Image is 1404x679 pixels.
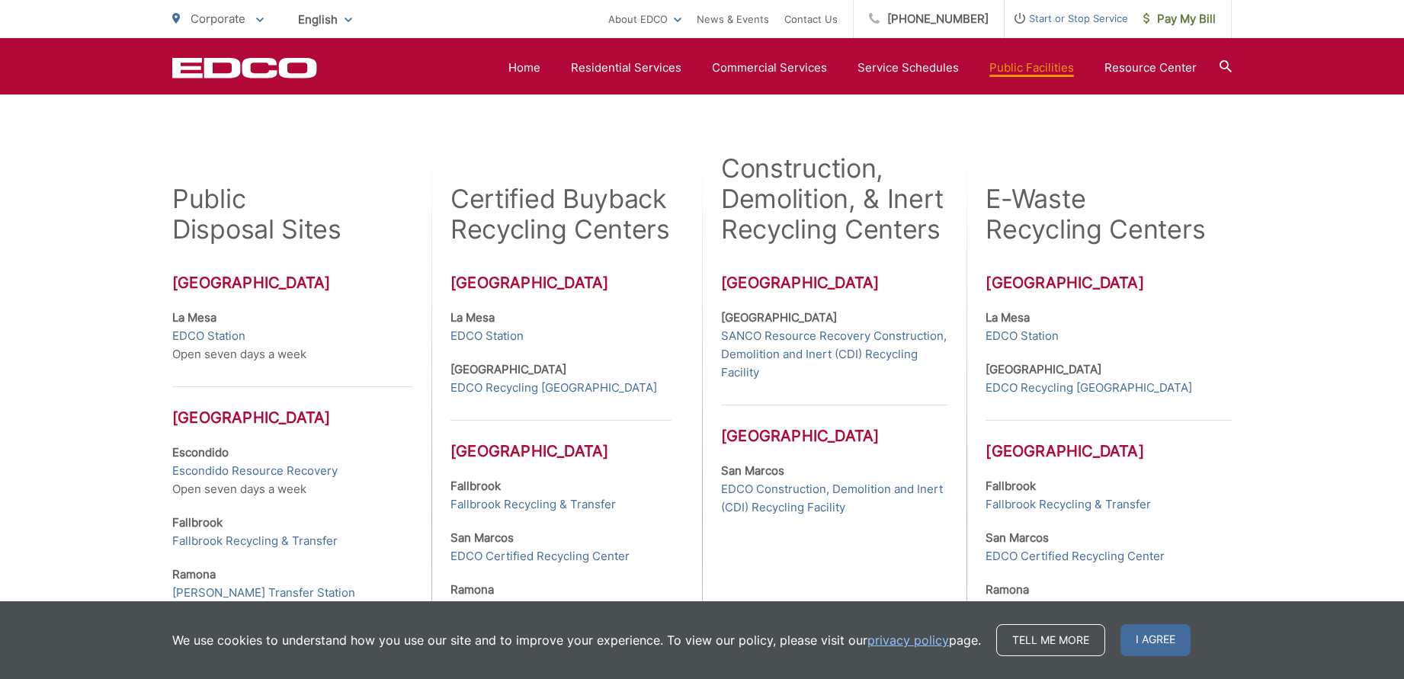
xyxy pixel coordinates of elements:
[986,362,1101,376] strong: [GEOGRAPHIC_DATA]
[712,59,827,77] a: Commercial Services
[450,379,657,397] a: EDCO Recycling [GEOGRAPHIC_DATA]
[996,624,1105,656] a: Tell me more
[172,584,355,602] a: [PERSON_NAME] Transfer Station
[721,405,947,445] h3: [GEOGRAPHIC_DATA]
[450,274,672,292] h3: [GEOGRAPHIC_DATA]
[697,10,769,28] a: News & Events
[172,631,981,649] p: We use cookies to understand how you use our site and to improve your experience. To view our pol...
[989,59,1074,77] a: Public Facilities
[986,379,1192,397] a: EDCO Recycling [GEOGRAPHIC_DATA]
[450,495,616,514] a: Fallbrook Recycling & Transfer
[172,386,412,427] h3: [GEOGRAPHIC_DATA]
[986,599,1168,617] a: [PERSON_NAME] Transfer Station
[721,310,837,325] strong: [GEOGRAPHIC_DATA]
[986,184,1205,245] h2: E-Waste Recycling Centers
[608,10,681,28] a: About EDCO
[721,153,947,245] h2: Construction, Demolition, & Inert Recycling Centers
[172,532,338,550] a: Fallbrook Recycling & Transfer
[508,59,540,77] a: Home
[172,515,223,530] strong: Fallbrook
[450,530,514,545] strong: San Marcos
[172,444,412,498] p: Open seven days a week
[721,274,947,292] h3: [GEOGRAPHIC_DATA]
[172,310,216,325] strong: La Mesa
[172,567,216,581] strong: Ramona
[1120,624,1191,656] span: I agree
[986,327,1059,345] a: EDCO Station
[986,479,1036,493] strong: Fallbrook
[721,480,947,517] a: EDCO Construction, Demolition and Inert (CDI) Recycling Facility
[721,327,947,382] a: SANCO Resource Recovery Construction, Demolition and Inert (CDI) Recycling Facility
[571,59,681,77] a: Residential Services
[450,582,494,597] strong: Ramona
[986,274,1231,292] h3: [GEOGRAPHIC_DATA]
[857,59,959,77] a: Service Schedules
[986,420,1231,460] h3: [GEOGRAPHIC_DATA]
[172,327,245,345] a: EDCO Station
[191,11,245,26] span: Corporate
[450,362,566,376] strong: [GEOGRAPHIC_DATA]
[450,547,630,565] a: EDCO Certified Recycling Center
[450,310,495,325] strong: La Mesa
[1143,10,1216,28] span: Pay My Bill
[172,462,338,480] a: Escondido Resource Recovery
[1104,59,1197,77] a: Resource Center
[287,6,364,33] span: English
[172,445,229,460] strong: Escondido
[450,420,672,460] h3: [GEOGRAPHIC_DATA]
[172,57,317,78] a: EDCD logo. Return to the homepage.
[986,530,1049,545] strong: San Marcos
[986,310,1030,325] strong: La Mesa
[784,10,838,28] a: Contact Us
[721,463,784,478] strong: San Marcos
[986,495,1151,514] a: Fallbrook Recycling & Transfer
[450,479,501,493] strong: Fallbrook
[172,274,412,292] h3: [GEOGRAPHIC_DATA]
[172,184,341,245] h2: Public Disposal Sites
[450,184,672,245] h2: Certified Buyback Recycling Centers
[986,547,1165,565] a: EDCO Certified Recycling Center
[867,631,949,649] a: privacy policy
[450,327,524,345] a: EDCO Station
[986,582,1029,597] strong: Ramona
[450,599,633,617] a: [PERSON_NAME] Transfer Station
[172,309,412,364] p: Open seven days a week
